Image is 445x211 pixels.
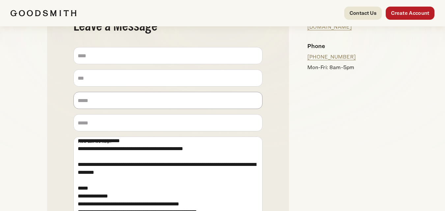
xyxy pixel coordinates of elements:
h2: Leave a Message [73,19,263,34]
a: Create Account [386,7,434,20]
a: [PHONE_NUMBER] [307,54,356,60]
img: Goodsmith [11,10,76,16]
p: Mon-Fri: 8am-5pm [307,64,393,71]
a: Contact Us [344,7,382,20]
span: How can we help? [78,139,112,145]
h4: Phone [307,41,393,50]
